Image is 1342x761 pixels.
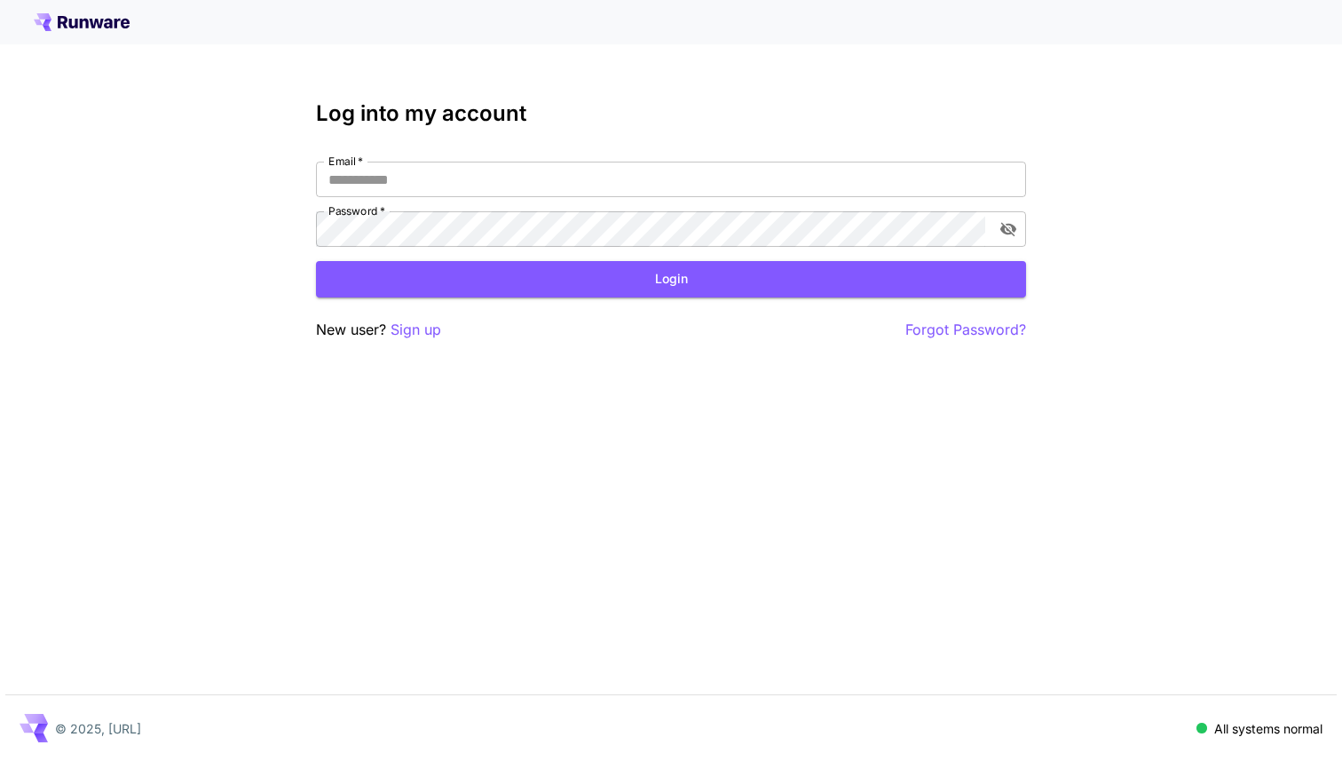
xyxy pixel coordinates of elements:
[55,719,141,738] p: © 2025, [URL]
[328,154,363,169] label: Email
[328,203,385,218] label: Password
[316,319,441,341] p: New user?
[316,261,1026,297] button: Login
[316,101,1026,126] h3: Log into my account
[1214,719,1322,738] p: All systems normal
[905,319,1026,341] button: Forgot Password?
[391,319,441,341] button: Sign up
[992,213,1024,245] button: toggle password visibility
